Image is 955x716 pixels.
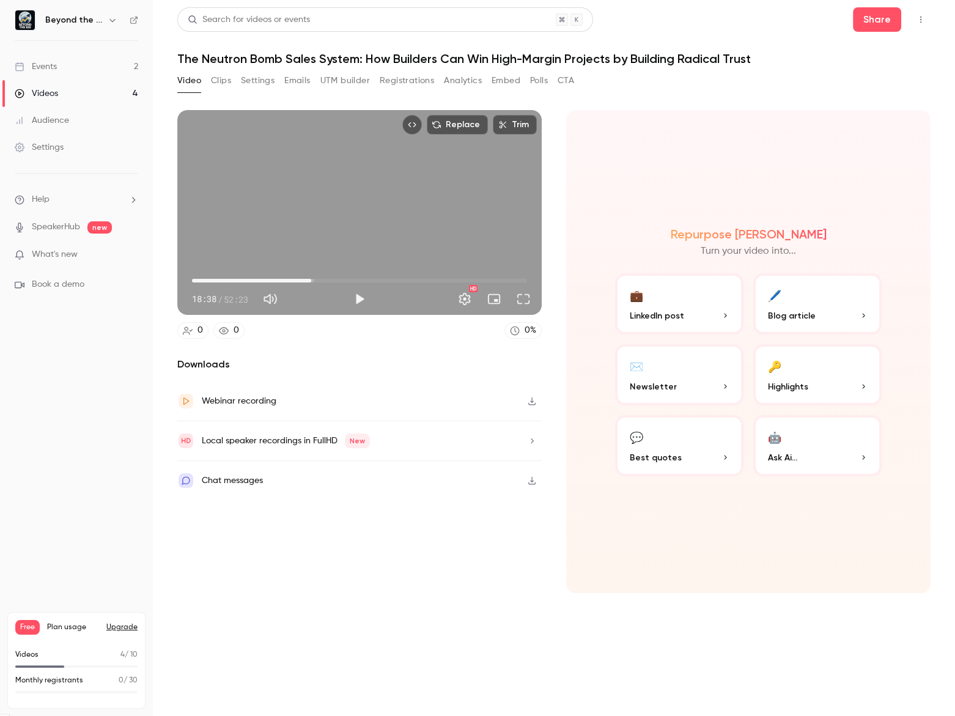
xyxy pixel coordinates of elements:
[504,322,542,339] a: 0%
[197,324,203,337] div: 0
[119,675,138,686] p: / 30
[120,651,125,659] span: 4
[284,71,310,90] button: Emails
[177,357,542,372] h2: Downloads
[87,221,112,234] span: new
[177,71,201,90] button: Video
[15,61,57,73] div: Events
[753,273,882,334] button: 🖊️Blog article
[615,273,743,334] button: 💼LinkedIn post
[493,115,537,135] button: Trim
[853,7,901,32] button: Share
[234,324,239,337] div: 0
[32,221,80,234] a: SpeakerHub
[530,71,548,90] button: Polls
[630,451,682,464] span: Best quotes
[15,141,64,153] div: Settings
[15,620,40,635] span: Free
[32,278,84,291] span: Book a demo
[241,71,275,90] button: Settings
[15,193,138,206] li: help-dropdown-opener
[402,115,422,135] button: Embed video
[511,287,536,311] button: Full screen
[15,87,58,100] div: Videos
[671,227,827,242] h2: Repurpose [PERSON_NAME]
[630,356,643,375] div: ✉️
[615,344,743,405] button: ✉️Newsletter
[444,71,482,90] button: Analytics
[911,10,931,29] button: Top Bar Actions
[701,244,796,259] p: Turn your video into...
[768,356,781,375] div: 🔑
[119,677,124,684] span: 0
[177,322,208,339] a: 0
[218,293,223,306] span: /
[630,286,643,304] div: 💼
[120,649,138,660] p: / 10
[630,427,643,446] div: 💬
[177,51,931,66] h1: The Neutron Bomb Sales System: How Builders Can Win High-Margin Projects by Building Radical Trust
[106,622,138,632] button: Upgrade
[630,380,677,393] span: Newsletter
[469,285,478,292] div: HD
[768,380,808,393] span: Highlights
[192,293,216,306] span: 18:38
[525,324,536,337] div: 0 %
[427,115,488,135] button: Replace
[482,287,506,311] button: Turn on miniplayer
[213,322,245,339] a: 0
[380,71,434,90] button: Registrations
[452,287,477,311] button: Settings
[347,287,372,311] button: Play
[630,309,684,322] span: LinkedIn post
[45,14,103,26] h6: Beyond the Bid
[124,249,138,260] iframe: Noticeable Trigger
[258,287,282,311] button: Mute
[15,675,83,686] p: Monthly registrants
[615,415,743,476] button: 💬Best quotes
[15,10,35,30] img: Beyond the Bid
[753,344,882,405] button: 🔑Highlights
[224,293,248,306] span: 52:23
[15,649,39,660] p: Videos
[558,71,574,90] button: CTA
[211,71,231,90] button: Clips
[492,71,520,90] button: Embed
[192,293,248,306] div: 18:38
[768,427,781,446] div: 🤖
[32,248,78,261] span: What's new
[768,451,797,464] span: Ask Ai...
[202,434,370,448] div: Local speaker recordings in FullHD
[345,434,370,448] span: New
[202,473,263,488] div: Chat messages
[188,13,310,26] div: Search for videos or events
[32,193,50,206] span: Help
[753,415,882,476] button: 🤖Ask Ai...
[202,394,276,408] div: Webinar recording
[768,286,781,304] div: 🖊️
[15,114,69,127] div: Audience
[320,71,370,90] button: UTM builder
[47,622,99,632] span: Plan usage
[768,309,816,322] span: Blog article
